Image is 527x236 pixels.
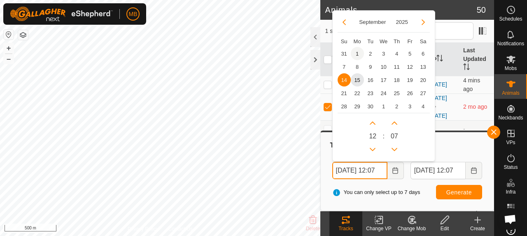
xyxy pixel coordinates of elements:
td: 17 [377,73,390,86]
p-button: Next Minute [388,117,401,130]
td: 4 [417,100,430,113]
div: Edit [428,225,461,232]
span: Sa [420,38,427,44]
span: Tu [367,38,373,44]
button: Previous Month [338,16,351,29]
span: Mobs [505,66,517,71]
div: Change Mob [395,225,428,232]
th: Last Updated [460,43,494,76]
td: 16 [364,73,377,86]
td: 13 [417,60,430,73]
p-button: Previous Minute [388,143,401,156]
td: 11 [390,60,403,73]
span: We [380,38,387,44]
span: 21 [338,86,351,100]
td: 9 [364,60,377,73]
div: Change VP [362,225,395,232]
span: 7 [338,60,351,73]
div: Choose Date [332,10,435,162]
span: 15 Sept 2025, 12:03 pm [463,77,480,92]
span: - [463,126,465,132]
span: Animals [502,91,520,96]
span: Neckbands [498,115,523,120]
td: 10 [377,60,390,73]
button: + [4,43,14,53]
span: Generate [446,189,472,196]
span: 22 June 2025, 9:33 am [463,103,487,110]
button: Choose Year [392,17,411,27]
td: 28 [338,100,351,113]
span: 15 [351,73,364,86]
td: 6 [417,47,430,60]
span: Infra [506,189,515,194]
span: 24 [377,86,390,100]
td: 3 [403,100,417,113]
img: Gallagher Logo [10,7,113,21]
span: Status [504,165,518,170]
button: Choose Month [356,17,389,27]
td: 25 [390,86,403,100]
td: 14 [338,73,351,86]
p-sorticon: Activate to sort [332,56,338,63]
button: Choose Date [387,162,404,179]
span: 50 [477,4,486,16]
span: Su [341,38,347,44]
p-sorticon: Activate to sort [436,56,443,63]
button: – [4,54,14,64]
div: Tracks [329,225,362,232]
td: 29 [351,100,364,113]
div: Create [461,225,494,232]
td: 27 [417,86,430,100]
span: 0 7 [391,131,398,141]
span: Notifications [497,41,524,46]
span: Th [394,38,400,44]
td: 20 [417,73,430,86]
td: 23 [364,86,377,100]
td: 2 [364,47,377,60]
td: 19 [403,73,417,86]
td: 26 [403,86,417,100]
span: 3 [377,47,390,60]
a: [DATE] [429,95,447,101]
td: 22 [351,86,364,100]
button: Next Month [417,16,430,29]
button: Map Layers [18,30,28,40]
td: 30 [364,100,377,113]
td: 1 [351,47,364,60]
span: Schedules [499,16,522,21]
td: 5 [403,47,417,60]
td: 18 [390,73,403,86]
a: [DATE] [429,81,447,88]
div: Tracks [329,140,485,150]
span: MB [129,10,138,19]
p-sorticon: Activate to sort [463,65,470,71]
span: 8 [351,60,364,73]
span: 2 [390,100,403,113]
p-button: Next Hour [366,117,379,130]
td: 31 [338,47,351,60]
td: 12 [403,60,417,73]
a: Privacy Policy [128,225,159,233]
